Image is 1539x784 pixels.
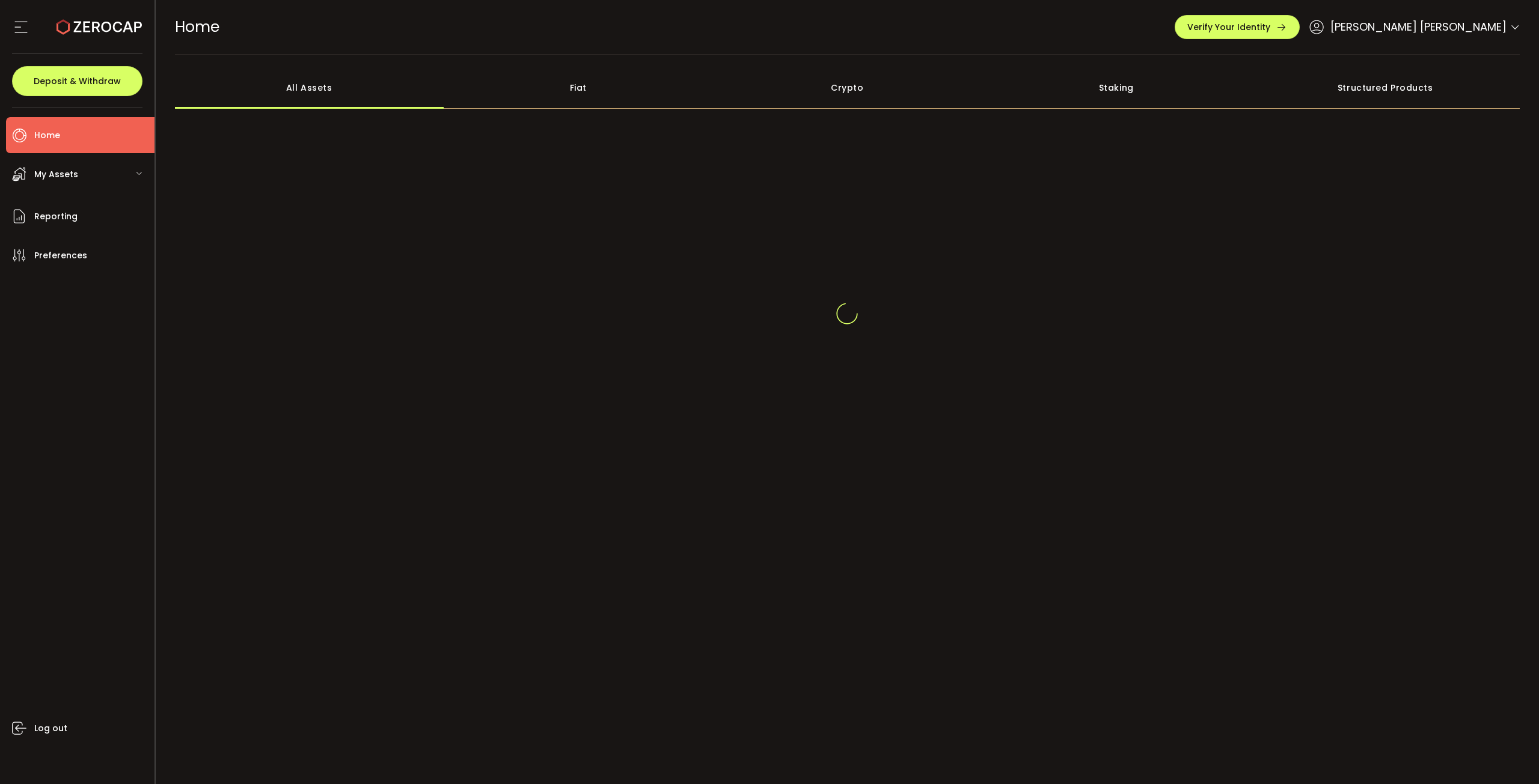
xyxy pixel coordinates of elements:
[1175,15,1300,39] button: Verify Your Identity
[1330,19,1507,35] span: [PERSON_NAME] [PERSON_NAME]
[713,67,982,109] div: Crypto
[1187,23,1270,31] span: Verify Your Identity
[34,77,121,85] span: Deposit & Withdraw
[12,66,142,96] button: Deposit & Withdraw
[34,720,67,737] span: Log out
[982,67,1251,109] div: Staking
[175,67,444,109] div: All Assets
[34,166,78,183] span: My Assets
[444,67,713,109] div: Fiat
[175,16,219,37] span: Home
[1251,67,1520,109] div: Structured Products
[34,208,78,225] span: Reporting
[34,247,87,264] span: Preferences
[34,127,60,144] span: Home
